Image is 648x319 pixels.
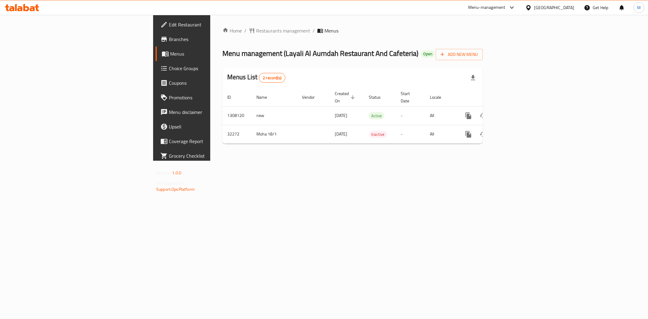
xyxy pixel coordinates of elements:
td: - [396,106,425,125]
a: Edit Restaurant [156,17,261,32]
div: Menu-management [468,4,506,11]
span: Menu management ( Layali Al Aumdah Restaurant And Cafeteria ) [222,46,418,60]
div: Total records count [259,73,285,83]
span: Vendor [302,94,323,101]
td: new [252,106,297,125]
a: Grocery Checklist [156,149,261,163]
span: Open [421,51,435,57]
span: Restaurants management [256,27,310,34]
span: ID [227,94,239,101]
a: Branches [156,32,261,46]
span: Grocery Checklist [169,152,256,159]
button: Change Status [476,108,490,123]
span: Upsell [169,123,256,130]
span: 2 record(s) [259,75,285,81]
span: Name [256,94,275,101]
td: All [425,106,456,125]
a: Support.OpsPlatform [156,185,195,193]
span: Edit Restaurant [169,21,256,28]
div: Export file [466,70,480,85]
a: Menus [156,46,261,61]
button: Add New Menu [436,49,483,60]
span: 1.0.0 [172,169,181,177]
span: Menus [324,27,338,34]
span: Get support on: [156,179,184,187]
span: Coupons [169,79,256,87]
td: Moha 18/1 [252,125,297,143]
span: [DATE] [335,111,347,119]
span: Inactive [369,131,387,138]
nav: breadcrumb [222,27,483,34]
span: Add New Menu [441,51,478,58]
button: more [461,108,476,123]
div: [GEOGRAPHIC_DATA] [534,4,574,11]
span: Coverage Report [169,138,256,145]
span: Menu disclaimer [169,108,256,116]
span: Start Date [401,90,418,105]
td: - [396,125,425,143]
div: Open [421,50,435,58]
li: / [313,27,315,34]
span: Promotions [169,94,256,101]
span: Choice Groups [169,65,256,72]
a: Upsell [156,119,261,134]
span: Created On [335,90,357,105]
span: Version: [156,169,171,177]
h2: Menus List [227,73,285,83]
table: enhanced table [222,88,524,144]
a: Coupons [156,76,261,90]
td: All [425,125,456,143]
a: Promotions [156,90,261,105]
button: more [461,127,476,142]
a: Choice Groups [156,61,261,76]
span: Status [369,94,389,101]
span: Menus [170,50,256,57]
a: Coverage Report [156,134,261,149]
button: Change Status [476,127,490,142]
a: Restaurants management [249,27,310,34]
span: M [637,4,641,11]
th: Actions [456,88,524,107]
span: [DATE] [335,130,347,138]
span: Branches [169,36,256,43]
span: Locale [430,94,449,101]
span: Active [369,112,384,119]
a: Menu disclaimer [156,105,261,119]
